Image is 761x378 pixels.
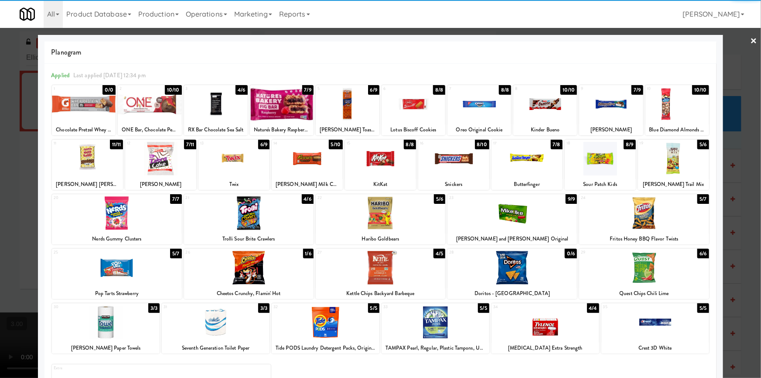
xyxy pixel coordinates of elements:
div: [PERSON_NAME] Milk Chocolate Peanut Butter [273,179,341,190]
div: 7/7 [170,194,181,204]
div: Haribo Goldbears [317,234,444,244]
div: [PERSON_NAME] [579,124,643,135]
div: Haribo Goldbears [316,234,445,244]
div: 7 [449,85,479,93]
div: RX Bar Chocolate Sea Salt [184,124,248,135]
div: Kettle Chips Backyard Barbeque [317,288,444,299]
div: 158/8KitKat [345,140,416,190]
div: [PERSON_NAME] Paper Towels [53,343,158,354]
div: 355/5Crest 3D White [601,303,709,354]
div: 335/5TAMPAX Pearl, Regular, Plastic Tampons, Unscented [382,303,489,354]
img: Micromart [20,7,35,22]
div: Kettle Chips Backyard Barbeque [316,288,445,299]
div: 5/5 [697,303,709,313]
div: 34 [493,303,545,311]
div: Doritos - [GEOGRAPHIC_DATA] [449,288,576,299]
div: 6/9 [258,140,270,149]
div: Kinder Bueno [515,124,576,135]
div: 4/4 [587,303,599,313]
div: 168/10Snickers [418,140,489,190]
div: Extra [54,364,161,372]
div: 68/8Lotus Biscoff Cookies [382,85,445,135]
div: 30 [54,303,106,311]
div: 280/6Doritos - [GEOGRAPHIC_DATA] [447,249,577,299]
div: 19 [640,140,673,147]
div: 25 [54,249,117,256]
div: 145/10[PERSON_NAME] Milk Chocolate Peanut Butter [272,140,343,190]
div: Quest Chips Chili Lime [580,288,707,299]
div: Cheetos Crunchy, Flamin' Hot [184,288,314,299]
div: [PERSON_NAME] Paper Towels [52,343,160,354]
div: 1 [54,85,84,93]
div: Twix [198,179,270,190]
div: 8/10 [475,140,489,149]
div: 27 [317,249,381,256]
div: 239/9[PERSON_NAME] and [PERSON_NAME] Original [447,194,577,244]
div: 11/11 [110,140,123,149]
div: Nerds Gummy Clusters [53,234,180,244]
div: 33 [383,303,435,311]
div: 5/6 [697,140,709,149]
div: 1010/10Blue Diamond Almonds Smokehouse [645,85,709,135]
div: RX Bar Chocolate Sea Salt [185,124,246,135]
div: 5/6 [434,194,445,204]
div: ONE Bar, Chocolate Peanut Butter Cup [119,124,180,135]
div: 1/6 [303,249,314,258]
div: Blue Diamond Almonds Smokehouse [645,124,709,135]
div: Nature's Bakery Raspberry Fig Bar [251,124,312,135]
div: 8/9 [624,140,635,149]
div: 34/6RX Bar Chocolate Sea Salt [184,85,248,135]
div: [PERSON_NAME] Trail Mix [638,179,709,190]
div: 4/6 [235,85,247,95]
div: 188/9Sour Patch Kids [565,140,636,190]
div: 313/3Seventh Generation Toilet Paper [162,303,270,354]
div: 23 [449,194,512,202]
div: Cheetos Crunchy, Flamin' Hot [185,288,312,299]
div: 127/11[PERSON_NAME] [125,140,196,190]
div: 21 [186,194,249,202]
div: [PERSON_NAME] [126,179,195,190]
div: Pop Tarts Strawberry [53,288,180,299]
div: 214/6Trolli Sour Brite Crawlers [184,194,314,244]
div: 5/7 [170,249,181,258]
div: 8/8 [433,85,445,95]
div: [MEDICAL_DATA] Extra Strength [491,343,599,354]
div: Tide PODS Laundry Detergent Packs, Original Scent, 16 Count [273,343,378,354]
div: 6/6 [697,249,709,258]
div: 5/5 [368,303,379,313]
div: 7/9 [631,85,643,95]
div: 17 [493,140,527,147]
div: [PERSON_NAME] Toast Chee Peanut Butter [316,124,379,135]
div: Snickers [418,179,489,190]
div: 9 [581,85,611,93]
div: 810/10Kinder Bueno [513,85,577,135]
div: 6/9 [368,85,379,95]
div: 344/4[MEDICAL_DATA] Extra Strength [491,303,599,354]
div: Seventh Generation Toilet Paper [162,343,270,354]
div: 10/10 [692,85,709,95]
div: Nature's Bakery Raspberry Fig Bar [250,124,314,135]
div: Oreo Original Cookie [447,124,511,135]
div: Chocolate Pretzel Whey Protein Bar, Gatorade [53,124,114,135]
div: 296/6Quest Chips Chili Lime [579,249,709,299]
div: 13 [200,140,234,147]
div: Trolli Sour Brite Crawlers [184,234,314,244]
div: 245/7Fritos Honey BBQ Flavor Twists [579,194,709,244]
div: TAMPAX Pearl, Regular, Plastic Tampons, Unscented [382,343,489,354]
div: 32 [273,303,325,311]
div: Nerds Gummy Clusters [52,234,181,244]
div: 11 [54,140,87,147]
div: 8 [515,85,545,93]
div: 7/9 [302,85,314,95]
div: 10/10 [165,85,182,95]
div: 16 [420,140,454,147]
div: 210/10ONE Bar, Chocolate Peanut Butter Cup [118,85,181,135]
div: KitKat [346,179,415,190]
div: [PERSON_NAME] Trail Mix [639,179,708,190]
div: 1111/11[PERSON_NAME] [PERSON_NAME] [52,140,123,190]
div: Doritos - [GEOGRAPHIC_DATA] [447,288,577,299]
div: 0/6 [565,249,577,258]
a: × [751,28,758,55]
div: 97/9[PERSON_NAME] [579,85,643,135]
div: 8/8 [499,85,511,95]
